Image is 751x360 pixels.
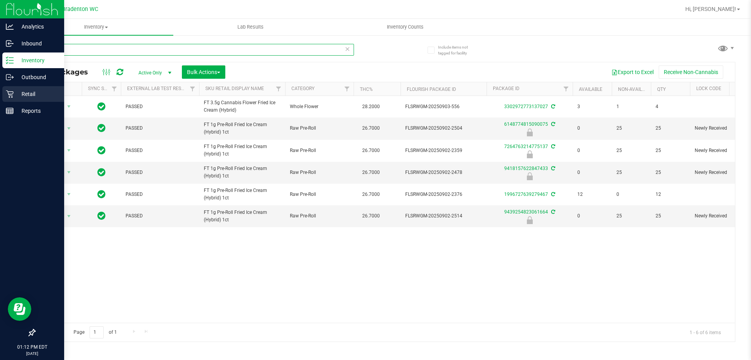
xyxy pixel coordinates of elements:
span: Sync from Compliance System [550,166,555,171]
span: PASSED [126,212,194,220]
span: 25 [656,212,685,220]
a: 9439254823061664 [504,209,548,215]
span: FT 3.5g Cannabis Flower Fried Ice Cream (Hybrid) [204,99,280,114]
span: Sync from Compliance System [550,192,555,197]
p: Outbound [14,72,61,82]
a: Qty [657,87,666,92]
span: select [64,101,74,112]
span: Raw Pre-Roll [290,169,349,176]
span: Sync from Compliance System [550,209,555,215]
span: 1 [616,103,646,110]
inline-svg: Inbound [6,40,14,47]
div: Newly Received [485,128,574,136]
span: Sync from Compliance System [550,104,555,109]
span: Bulk Actions [187,69,220,75]
span: In Sync [97,210,106,221]
span: 0 [577,125,607,132]
span: Sync from Compliance System [550,121,555,127]
span: Sync from Compliance System [550,144,555,149]
span: 0 [577,212,607,220]
a: Filter [186,82,199,96]
span: FT 1g Pre-Roll Fried Ice Cream (Hybrid) 1ct [204,121,280,136]
a: Inventory Counts [328,19,482,35]
a: Lab Results [173,19,328,35]
p: Inventory [14,56,61,65]
span: 28.2000 [358,101,384,112]
span: PASSED [126,125,194,132]
span: FLSRWGM-20250902-2504 [405,125,482,132]
span: 25 [616,169,646,176]
a: 3302972773137027 [504,104,548,109]
span: FT 1g Pre-Roll Fried Ice Cream (Hybrid) 1ct [204,143,280,158]
span: 0 [616,191,646,198]
a: Lock Code [696,86,721,91]
span: PASSED [126,103,194,110]
span: FLSRWGM-20250903-556 [405,103,482,110]
a: 7264763214775137 [504,144,548,149]
a: Package ID [493,86,519,91]
span: Clear [345,44,350,54]
span: 25 [616,147,646,154]
inline-svg: Reports [6,107,14,115]
input: 1 [90,326,104,338]
span: Raw Pre-Roll [290,125,349,132]
span: 12 [577,191,607,198]
span: FLSRWGM-20250902-2514 [405,212,482,220]
span: Lab Results [227,24,274,31]
span: Inventory [19,24,173,31]
span: In Sync [97,189,106,200]
a: 1996727639279467 [504,192,548,197]
span: FT 1g Pre-Roll Fried Ice Cream (Hybrid) 1ct [204,165,280,180]
span: 25 [616,212,646,220]
span: Inventory Counts [376,24,434,31]
inline-svg: Analytics [6,23,14,31]
span: select [64,189,74,200]
span: 12 [656,191,685,198]
inline-svg: Inventory [6,56,14,64]
span: 26.7000 [358,123,384,134]
span: 3 [577,103,607,110]
a: Sync Status [88,86,118,91]
span: Newly Received [695,212,744,220]
span: All Packages [41,68,96,76]
span: 4 [656,103,685,110]
a: Filter [108,82,121,96]
span: FLSRWGM-20250902-2376 [405,191,482,198]
span: Raw Pre-Roll [290,191,349,198]
span: In Sync [97,167,106,178]
span: Include items not tagged for facility [438,44,477,56]
span: In Sync [97,145,106,156]
a: Filter [560,82,573,96]
div: Newly Received [485,172,574,180]
span: select [64,145,74,156]
span: FT 1g Pre-Roll Fried Ice Cream (Hybrid) 1ct [204,209,280,224]
inline-svg: Retail [6,90,14,98]
span: FLSRWGM-20250902-2359 [405,147,482,154]
div: Newly Received [485,150,574,158]
span: Newly Received [695,169,744,176]
a: Available [579,87,602,92]
p: Reports [14,106,61,116]
button: Receive Non-Cannabis [659,65,723,79]
input: Search Package ID, Item Name, SKU, Lot or Part Number... [34,44,354,56]
span: In Sync [97,101,106,112]
span: PASSED [126,147,194,154]
span: 26.7000 [358,145,384,156]
iframe: Resource center [8,297,31,321]
span: 25 [616,125,646,132]
span: 26.7000 [358,189,384,200]
p: 01:12 PM EDT [4,344,61,351]
span: In Sync [97,123,106,134]
span: PASSED [126,191,194,198]
a: Filter [341,82,354,96]
a: Category [291,86,314,91]
a: THC% [360,87,373,92]
span: Hi, [PERSON_NAME]! [685,6,736,12]
inline-svg: Outbound [6,73,14,81]
span: Raw Pre-Roll [290,212,349,220]
span: FT 1g Pre-Roll Fried Ice Cream (Hybrid) 1ct [204,187,280,202]
span: 0 [577,169,607,176]
span: Page of 1 [67,326,123,338]
p: Analytics [14,22,61,31]
a: 6148774815090075 [504,121,548,127]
